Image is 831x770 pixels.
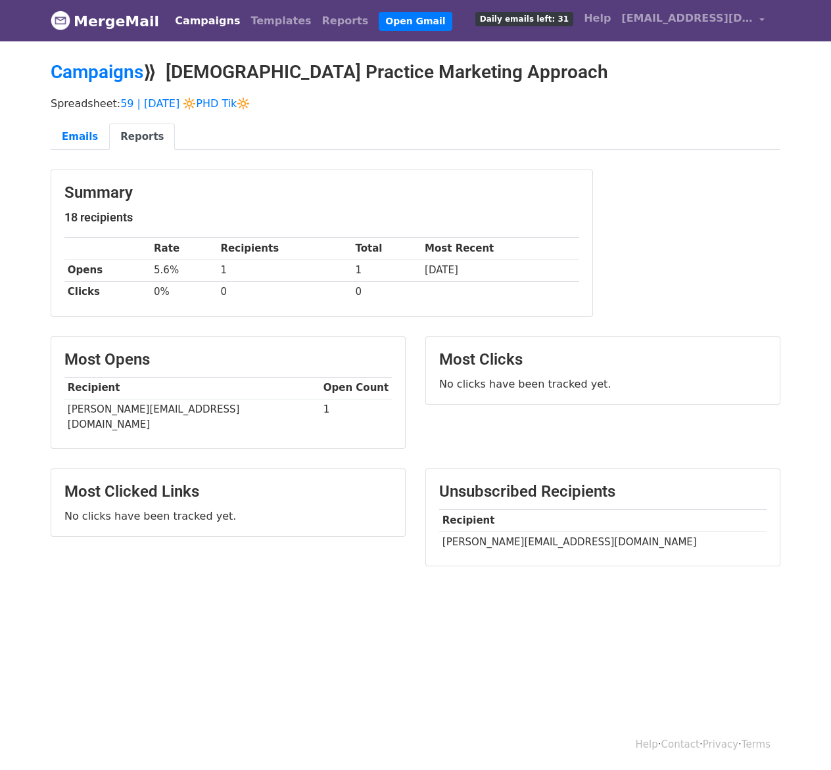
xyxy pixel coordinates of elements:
td: [DATE] [421,260,579,281]
th: Opens [64,260,151,281]
td: [PERSON_NAME][EMAIL_ADDRESS][DOMAIN_NAME] [64,399,320,435]
th: Recipients [218,238,352,260]
td: 5.6% [151,260,218,281]
h5: 18 recipients [64,210,579,225]
th: Most Recent [421,238,579,260]
a: Campaigns [51,61,143,83]
th: Open Count [320,377,392,399]
p: No clicks have been tracked yet. [439,377,767,391]
th: Recipient [439,510,767,532]
a: Campaigns [170,8,245,34]
p: Spreadsheet: [51,97,780,110]
h3: Unsubscribed Recipients [439,482,767,501]
a: [EMAIL_ADDRESS][DOMAIN_NAME] [616,5,770,36]
a: Help [636,738,658,750]
th: Rate [151,238,218,260]
a: MergeMail [51,7,159,35]
h3: Most Clicks [439,350,767,369]
h3: Summary [64,183,579,202]
img: MergeMail logo [51,11,70,30]
td: 0 [218,281,352,303]
a: Daily emails left: 31 [470,5,579,32]
th: Recipient [64,377,320,399]
a: Contact [661,738,700,750]
a: Templates [245,8,316,34]
td: [PERSON_NAME][EMAIL_ADDRESS][DOMAIN_NAME] [439,532,767,553]
h3: Most Clicked Links [64,482,392,501]
h3: Most Opens [64,350,392,369]
a: Reports [317,8,374,34]
td: 1 [218,260,352,281]
a: Reports [109,124,175,150]
h2: ⟫ [DEMOGRAPHIC_DATA] Practice Marketing Approach [51,61,780,83]
a: Help [579,5,616,32]
a: Privacy [703,738,738,750]
th: Clicks [64,281,151,303]
td: 0% [151,281,218,303]
td: 1 [352,260,422,281]
td: 1 [320,399,392,435]
td: 0 [352,281,422,303]
a: Terms [742,738,771,750]
p: No clicks have been tracked yet. [64,509,392,523]
a: Open Gmail [379,12,452,31]
a: Emails [51,124,109,150]
span: Daily emails left: 31 [475,12,573,26]
span: [EMAIL_ADDRESS][DOMAIN_NAME] [621,11,753,26]
th: Total [352,238,422,260]
a: 59 | [DATE] 🔆PHD Tik🔆 [120,97,250,110]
